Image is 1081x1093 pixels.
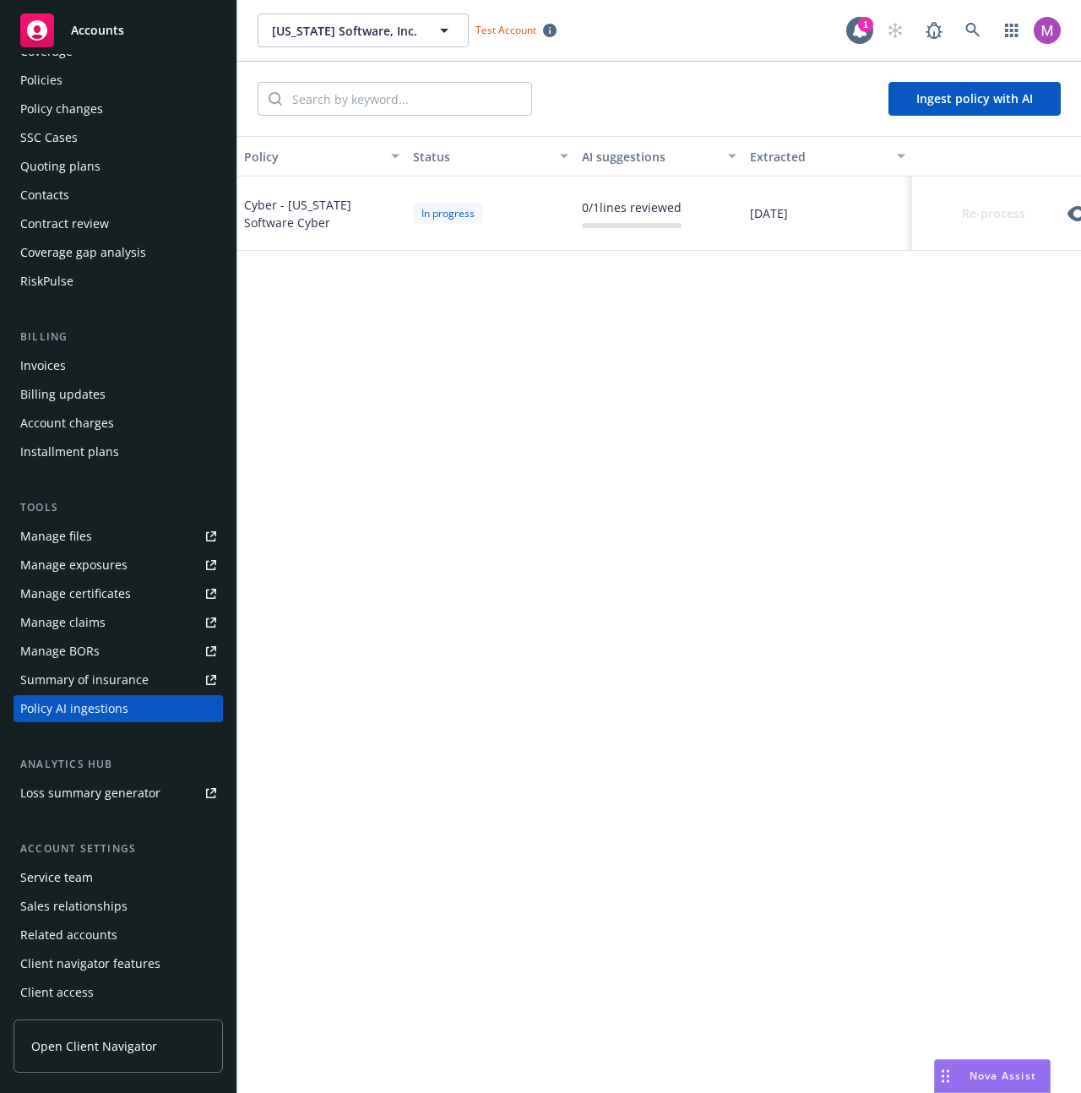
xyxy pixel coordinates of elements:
a: Search [956,14,990,47]
button: Ingest policy with AI [888,82,1061,116]
div: Status [413,148,550,166]
button: Nova Assist [934,1059,1051,1093]
div: 1 [858,17,873,32]
div: Extracted [750,148,887,166]
span: Test Account [469,21,563,39]
div: Tools [14,499,223,516]
a: Policies [14,67,223,94]
a: Related accounts [14,922,223,949]
div: Drag to move [935,1060,956,1092]
button: Policy [237,136,406,177]
a: Accounts [14,7,223,54]
div: 0 / 1 lines reviewed [582,198,682,216]
a: Contract review [14,210,223,237]
a: Client navigator features [14,950,223,977]
span: [US_STATE] Software, Inc. [272,22,418,40]
div: Cyber - [US_STATE] Software Cyber [244,196,399,231]
a: Switch app [995,14,1029,47]
a: Start snowing [878,14,912,47]
div: Policies [20,67,62,94]
button: Extracted [743,136,912,177]
a: Account charges [14,410,223,437]
span: Open Client Navigator [31,1037,157,1055]
div: Account settings [14,840,223,857]
div: Contract review [20,210,109,237]
svg: Search [269,92,282,106]
div: Manage BORs [20,638,100,665]
div: Summary of insurance [20,666,149,693]
div: Client access [20,979,94,1006]
div: Manage claims [20,609,106,636]
a: Manage claims [14,609,223,636]
a: Report a Bug [917,14,951,47]
a: Loss summary generator [14,780,223,807]
div: Policy AI ingestions [20,695,128,722]
div: Quoting plans [20,153,100,180]
div: Contacts [20,182,69,209]
a: Manage BORs [14,638,223,665]
div: Sales relationships [20,893,128,920]
span: Nova Assist [970,1069,1036,1083]
input: Search by keyword... [282,83,531,115]
div: Account charges [20,410,114,437]
span: Test Account [475,23,536,37]
a: Coverage gap analysis [14,239,223,266]
a: Manage certificates [14,580,223,607]
button: [US_STATE] Software, Inc. [258,14,469,47]
div: AI suggestions [582,148,719,166]
a: Sales relationships [14,893,223,920]
a: Policy changes [14,95,223,122]
div: SSC Cases [20,124,78,151]
a: Installment plans [14,438,223,465]
a: Contacts [14,182,223,209]
a: Manage files [14,523,223,550]
span: [DATE] [750,204,788,222]
div: Service team [20,864,93,891]
span: Accounts [71,24,124,37]
div: Manage exposures [20,552,128,579]
a: Client access [14,979,223,1006]
img: photo [1034,17,1061,44]
div: Related accounts [20,922,117,949]
div: Loss summary generator [20,780,160,807]
div: In progress [413,203,483,224]
div: Billing [14,329,223,345]
a: Billing updates [14,381,223,408]
div: Manage files [20,523,92,550]
div: Manage certificates [20,580,131,607]
div: RiskPulse [20,268,73,295]
a: Quoting plans [14,153,223,180]
div: Invoices [20,352,66,379]
button: AI suggestions [575,136,744,177]
div: Client navigator features [20,950,160,977]
div: Analytics hub [14,756,223,773]
a: Manage exposures [14,552,223,579]
div: Policy changes [20,95,103,122]
div: Installment plans [20,438,119,465]
a: Summary of insurance [14,666,223,693]
div: Policy [244,148,381,166]
a: Policy AI ingestions [14,695,223,722]
a: SSC Cases [14,124,223,151]
div: Billing updates [20,381,106,408]
div: Coverage gap analysis [20,239,146,266]
a: Invoices [14,352,223,379]
button: Status [406,136,575,177]
a: Service team [14,864,223,891]
a: RiskPulse [14,268,223,295]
